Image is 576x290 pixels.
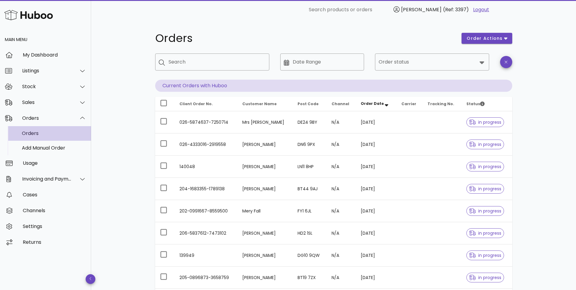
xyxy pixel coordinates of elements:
[469,187,501,191] span: in progress
[327,200,356,222] td: N/A
[23,239,86,245] div: Returns
[327,267,356,289] td: N/A
[155,33,455,44] h1: Orders
[22,99,72,105] div: Sales
[423,97,462,111] th: Tracking No.
[397,97,423,111] th: Carrier
[356,97,397,111] th: Order Date: Sorted descending. Activate to remove sorting.
[298,101,319,106] span: Post Code
[443,6,469,13] span: (Ref: 3397)
[375,54,489,71] div: Order status
[175,111,238,133] td: 026-5874637-7250714
[327,133,356,156] td: N/A
[293,156,327,178] td: LN11 8HP
[175,200,238,222] td: 202-0991667-8559500
[356,200,397,222] td: [DATE]
[332,101,349,106] span: Channel
[293,111,327,133] td: DE24 9BY
[22,130,86,136] div: Orders
[327,222,356,244] td: N/A
[23,52,86,58] div: My Dashboard
[293,178,327,200] td: BT44 9AJ
[237,178,292,200] td: [PERSON_NAME]
[293,222,327,244] td: HD2 1SL
[237,200,292,222] td: Mery Fall
[23,208,86,213] div: Channels
[401,6,441,13] span: [PERSON_NAME]
[237,267,292,289] td: [PERSON_NAME]
[22,68,72,74] div: Listings
[327,178,356,200] td: N/A
[175,222,238,244] td: 206-5837612-7473102
[237,222,292,244] td: [PERSON_NAME]
[469,142,501,147] span: in progress
[237,244,292,267] td: [PERSON_NAME]
[23,192,86,198] div: Cases
[466,35,503,42] span: order actions
[237,156,292,178] td: [PERSON_NAME]
[469,253,501,257] span: in progress
[237,97,292,111] th: Customer Name
[469,209,501,213] span: in progress
[356,133,397,156] td: [DATE]
[23,223,86,229] div: Settings
[327,244,356,267] td: N/A
[155,80,512,92] p: Current Orders with Huboo
[462,97,512,111] th: Status
[175,267,238,289] td: 205-0896873-3658759
[293,200,327,222] td: FY1 6JL
[175,244,238,267] td: 139949
[473,6,489,13] a: Logout
[175,178,238,200] td: 204-1683355-1789138
[293,133,327,156] td: DN6 9PX
[293,97,327,111] th: Post Code
[361,101,384,106] span: Order Date
[356,244,397,267] td: [DATE]
[356,156,397,178] td: [DATE]
[356,178,397,200] td: [DATE]
[237,133,292,156] td: [PERSON_NAME]
[356,111,397,133] td: [DATE]
[293,267,327,289] td: BT19 7ZX
[22,115,72,121] div: Orders
[23,160,86,166] div: Usage
[175,97,238,111] th: Client Order No.
[327,156,356,178] td: N/A
[356,267,397,289] td: [DATE]
[469,231,501,235] span: in progress
[22,176,72,182] div: Invoicing and Payments
[428,101,454,106] span: Tracking No.
[462,33,512,44] button: order actions
[356,222,397,244] td: [DATE]
[22,145,86,151] div: Add Manual Order
[469,275,501,280] span: in progress
[179,101,213,106] span: Client Order No.
[469,164,501,169] span: in progress
[242,101,277,106] span: Customer Name
[327,111,356,133] td: N/A
[401,101,416,106] span: Carrier
[175,156,238,178] td: 140048
[237,111,292,133] td: Mrs [PERSON_NAME]
[22,84,72,89] div: Stock
[327,97,356,111] th: Channel
[4,9,53,22] img: Huboo Logo
[293,244,327,267] td: DG10 9QW
[469,120,501,124] span: in progress
[175,133,238,156] td: 026-4333016-2919558
[466,101,485,106] span: Status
